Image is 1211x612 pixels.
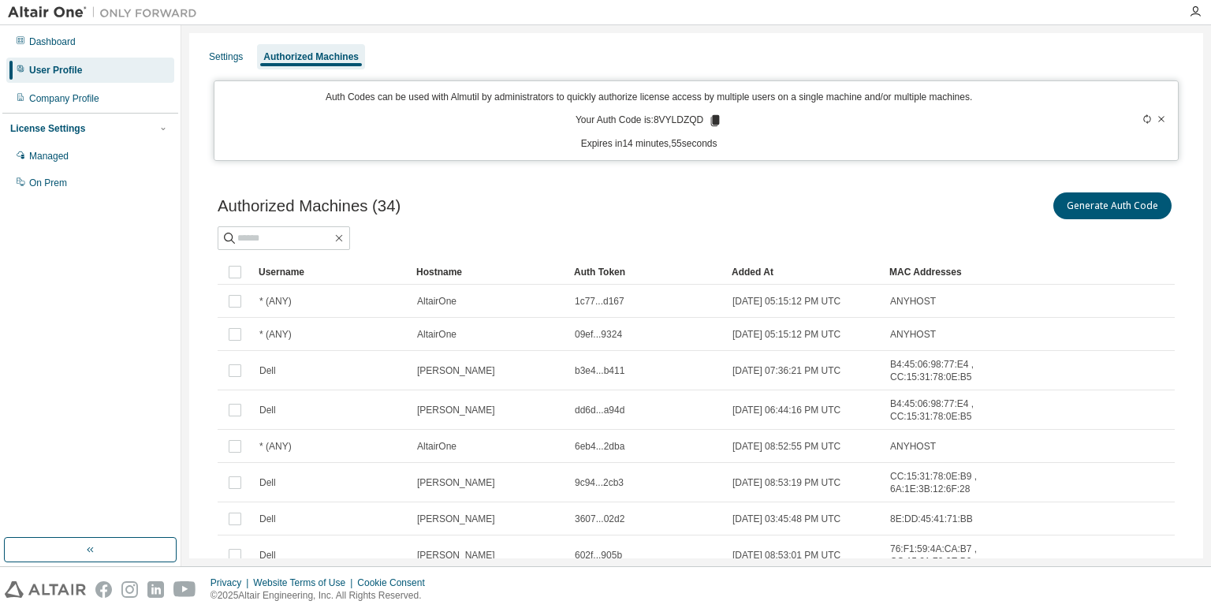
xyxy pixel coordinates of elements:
span: [DATE] 08:53:01 PM UTC [732,549,840,562]
span: B4:45:06:98:77:E4 , CC:15:31:78:0E:B5 [890,358,1000,383]
p: Expires in 14 minutes, 55 seconds [224,137,1074,151]
div: Managed [29,150,69,162]
span: [DATE] 06:44:16 PM UTC [732,404,840,416]
span: 3607...02d2 [575,513,624,525]
div: Company Profile [29,92,99,105]
span: Dell [259,364,276,377]
div: Authorized Machines [263,50,359,63]
div: Dashboard [29,35,76,48]
img: instagram.svg [121,581,138,598]
div: Auth Token [574,259,719,285]
span: dd6d...a94d [575,404,624,416]
span: 8E:DD:45:41:71:BB [890,513,973,525]
span: [DATE] 05:15:12 PM UTC [732,328,840,341]
span: 76:F1:59:4A:CA:B7 , CC:15:31:78:0E:B9 [890,543,1000,568]
img: Altair One [8,5,205,21]
span: [PERSON_NAME] [417,513,495,525]
div: Website Terms of Use [253,577,357,589]
img: youtube.svg [173,581,196,598]
span: [PERSON_NAME] [417,476,495,489]
span: AltairOne [417,328,456,341]
span: Authorized Machines (34) [218,197,401,215]
span: 9c94...2cb3 [575,476,624,489]
div: License Settings [10,122,85,135]
span: [DATE] 07:36:21 PM UTC [732,364,840,377]
span: [PERSON_NAME] [417,404,495,416]
span: ANYHOST [890,440,936,453]
span: [DATE] 08:53:19 PM UTC [732,476,840,489]
span: Dell [259,513,276,525]
span: Dell [259,549,276,562]
span: [DATE] 08:52:55 PM UTC [732,440,840,453]
div: On Prem [29,177,67,189]
span: [PERSON_NAME] [417,364,495,377]
span: * (ANY) [259,295,292,308]
img: altair_logo.svg [5,581,86,598]
p: Auth Codes can be used with Almutil by administrators to quickly authorize license access by mult... [224,91,1074,104]
span: 1c77...d167 [575,295,624,308]
div: Settings [209,50,243,63]
span: B4:45:06:98:77:E4 , CC:15:31:78:0E:B5 [890,397,1000,423]
p: © 2025 Altair Engineering, Inc. All Rights Reserved. [211,589,434,603]
span: ANYHOST [890,328,936,341]
div: Hostname [416,259,561,285]
span: [DATE] 05:15:12 PM UTC [732,295,840,308]
div: User Profile [29,64,82,76]
div: Username [259,259,404,285]
span: * (ANY) [259,328,292,341]
img: linkedin.svg [147,581,164,598]
span: 09ef...9324 [575,328,622,341]
span: b3e4...b411 [575,364,624,377]
span: 602f...905b [575,549,622,562]
span: Dell [259,404,276,416]
span: [PERSON_NAME] [417,549,495,562]
span: Dell [259,476,276,489]
span: AltairOne [417,440,456,453]
span: [DATE] 03:45:48 PM UTC [732,513,840,525]
div: Cookie Consent [357,577,434,589]
span: CC:15:31:78:0E:B9 , 6A:1E:3B:12:6F:28 [890,470,1000,495]
p: Your Auth Code is: 8VYLDZQD [576,114,722,128]
div: Added At [732,259,877,285]
span: 6eb4...2dba [575,440,624,453]
button: Generate Auth Code [1053,192,1172,219]
img: facebook.svg [95,581,112,598]
span: * (ANY) [259,440,292,453]
div: Privacy [211,577,253,589]
span: ANYHOST [890,295,936,308]
span: AltairOne [417,295,456,308]
div: MAC Addresses [889,259,1001,285]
